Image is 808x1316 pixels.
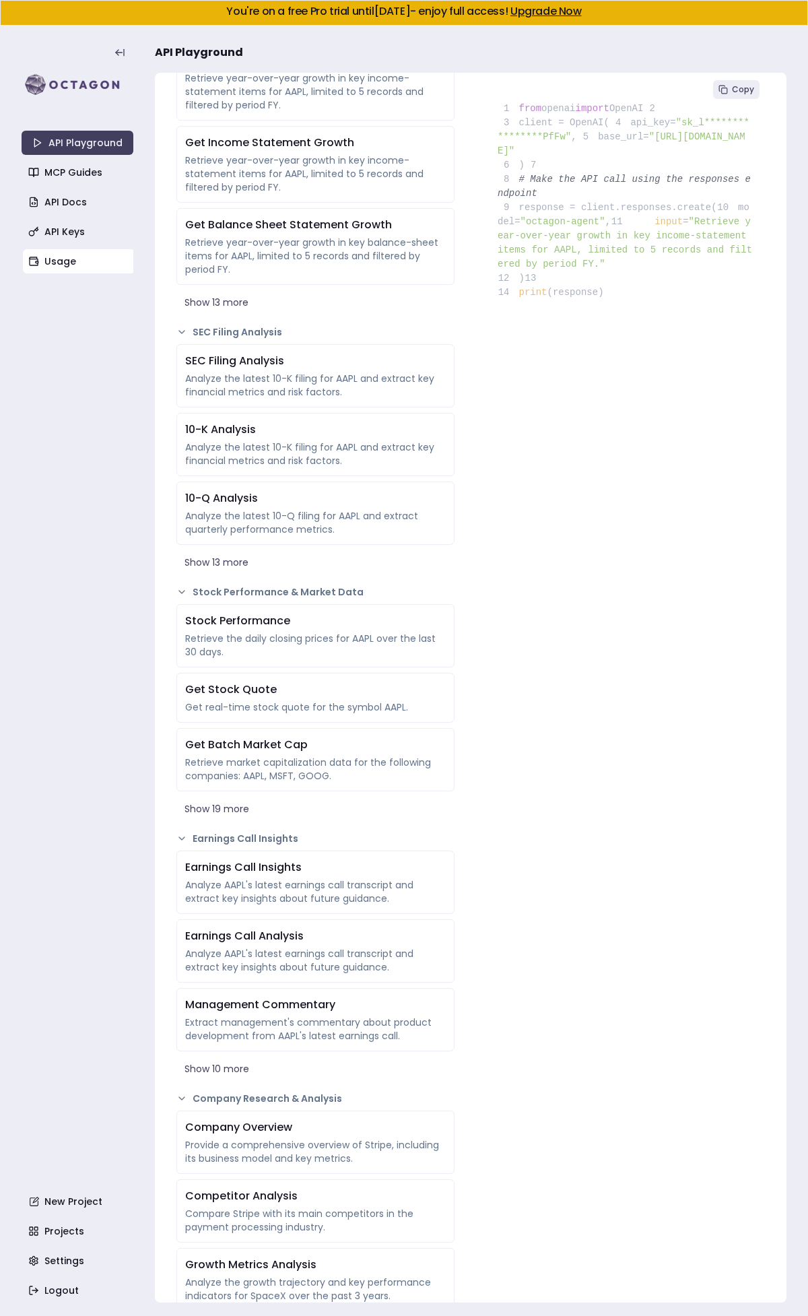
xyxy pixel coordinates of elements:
div: Analyze the latest 10-K filing for AAPL and extract key financial metrics and risk factors. [185,440,446,467]
span: 12 [498,271,519,286]
span: ) [498,273,525,284]
div: Retrieve market capitalization data for the following companies: AAPL, MSFT, GOOG. [185,756,446,783]
span: from [519,103,542,114]
span: 2 [643,102,665,116]
div: Analyze AAPL's latest earnings call transcript and extract key insights about future guidance. [185,878,446,905]
img: logo-rect-yK7x_WSZ.svg [22,71,133,98]
div: Company Overview [185,1119,446,1136]
button: Stock Performance & Market Data [176,585,454,599]
a: Upgrade Now [510,3,582,19]
div: Competitor Analysis [185,1188,446,1204]
span: 9 [498,201,519,215]
a: Settings [23,1249,135,1273]
h5: You're on a free Pro trial until [DATE] - enjoy full access! [11,6,797,17]
div: Analyze the growth trajectory and key performance indicators for SpaceX over the past 3 years. [185,1276,446,1303]
a: MCP Guides [23,160,135,185]
span: import [576,103,609,114]
a: Usage [23,249,135,273]
span: 10 [717,201,739,215]
span: base_url= [598,131,649,142]
a: API Playground [22,131,133,155]
div: Analyze the latest 10-Q filing for AAPL and extract quarterly performance metrics. [185,509,446,536]
span: 7 [525,158,546,172]
span: input [654,216,683,227]
div: Growth Metrics Analysis [185,1257,446,1273]
span: 8 [498,172,519,187]
span: openai [541,103,575,114]
span: , [605,216,611,227]
div: Earnings Call Insights [185,859,446,876]
span: (response) [547,287,604,298]
button: SEC Filing Analysis [176,325,454,339]
button: Show 19 more [176,797,454,821]
button: Show 13 more [176,550,454,574]
span: 4 [609,116,631,130]
span: OpenAI [609,103,643,114]
span: # Make the API call using the responses endpoint [498,174,751,199]
span: 14 [498,286,519,300]
button: Company Research & Analysis [176,1092,454,1105]
span: Copy [732,84,754,95]
span: ) [498,160,525,170]
div: Get Batch Market Cap [185,737,446,753]
span: API Playground [155,44,243,61]
div: Retrieve year-over-year growth in key income-statement items for AAPL, limited to 5 records and f... [185,154,446,194]
div: Stock Performance [185,613,446,629]
div: Get Balance Sheet Statement Growth [185,217,446,233]
a: Projects [23,1219,135,1243]
span: 3 [498,116,519,130]
a: Logout [23,1278,135,1303]
span: client = OpenAI( [498,117,609,128]
span: print [519,287,547,298]
div: Earnings Call Analysis [185,928,446,944]
span: 13 [525,271,546,286]
a: API Docs [23,190,135,214]
div: 10-K Analysis [185,422,446,438]
span: 5 [577,130,599,144]
button: Show 13 more [176,290,454,315]
div: Analyze the latest 10-K filing for AAPL and extract key financial metrics and risk factors. [185,372,446,399]
span: = [683,216,688,227]
button: Show 10 more [176,1057,454,1081]
a: New Project [23,1189,135,1214]
div: SEC Filing Analysis [185,353,446,369]
button: Copy [713,80,760,99]
div: Get Stock Quote [185,682,446,698]
div: Get Income Statement Growth [185,135,446,151]
div: Management Commentary [185,997,446,1013]
span: 11 [611,215,632,229]
div: Retrieve year-over-year growth in key balance-sheet items for AAPL, limited to 5 records and filt... [185,236,446,276]
span: , [571,131,576,142]
div: Compare Stripe with its main competitors in the payment processing industry. [185,1207,446,1234]
a: API Keys [23,220,135,244]
span: response = client.responses.create( [498,202,717,213]
span: "octagon-agent" [520,216,605,227]
div: 10-Q Analysis [185,490,446,506]
div: Retrieve the daily closing prices for AAPL over the last 30 days. [185,632,446,659]
div: Get real-time stock quote for the symbol AAPL. [185,700,446,714]
span: 6 [498,158,519,172]
div: Retrieve year-over-year growth in key income-statement items for AAPL, limited to 5 records and f... [185,71,446,112]
div: Provide a comprehensive overview of Stripe, including its business model and key metrics. [185,1138,446,1165]
span: 1 [498,102,519,116]
span: api_key= [630,117,675,128]
button: Earnings Call Insights [176,832,454,845]
div: Analyze AAPL's latest earnings call transcript and extract key insights about future guidance. [185,947,446,974]
div: Extract management's commentary about product development from AAPL's latest earnings call. [185,1016,446,1043]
